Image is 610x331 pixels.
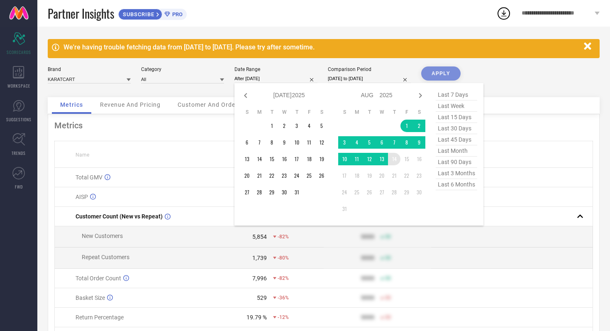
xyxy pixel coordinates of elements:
span: Customer And Orders [178,101,241,108]
td: Mon Jul 21 2025 [253,169,266,182]
td: Sun Jul 06 2025 [241,136,253,149]
span: SCORECARDS [7,49,31,55]
div: 9999 [361,314,374,321]
td: Wed Aug 06 2025 [376,136,388,149]
th: Wednesday [376,109,388,115]
span: 50 [385,234,391,240]
td: Thu Jul 31 2025 [290,186,303,199]
td: Sun Jul 20 2025 [241,169,253,182]
input: Select date range [234,74,317,83]
div: 9999 [361,255,374,261]
span: 50 [385,314,391,320]
div: 7,996 [252,275,267,282]
td: Wed Aug 20 2025 [376,169,388,182]
span: 50 [385,255,391,261]
td: Fri Aug 15 2025 [400,153,413,165]
a: SUBSCRIBEPRO [118,7,187,20]
div: Open download list [496,6,511,21]
td: Fri Aug 29 2025 [400,186,413,199]
div: We're having trouble fetching data from [DATE] to [DATE]. Please try after sometime. [63,43,580,51]
td: Fri Aug 01 2025 [400,120,413,132]
span: Revenue And Pricing [100,101,161,108]
th: Monday [351,109,363,115]
td: Tue Jul 15 2025 [266,153,278,165]
td: Sat Aug 23 2025 [413,169,425,182]
span: Repeat Customers [82,254,129,260]
td: Thu Jul 24 2025 [290,169,303,182]
span: Name [76,152,89,158]
div: 9999 [361,275,374,282]
span: last 90 days [436,157,477,168]
span: last 45 days [436,134,477,145]
td: Tue Jul 01 2025 [266,120,278,132]
span: Metrics [60,101,83,108]
div: 1,739 [252,255,267,261]
div: Previous month [241,91,251,101]
td: Wed Aug 27 2025 [376,186,388,199]
th: Wednesday [278,109,290,115]
div: Comparison Period [328,66,411,72]
th: Sunday [338,109,351,115]
td: Fri Aug 08 2025 [400,136,413,149]
div: 529 [257,294,267,301]
span: -36% [278,295,289,301]
td: Mon Jul 14 2025 [253,153,266,165]
div: Date Range [234,66,317,72]
div: Metrics [54,120,593,130]
td: Sat Aug 30 2025 [413,186,425,199]
th: Monday [253,109,266,115]
div: 9999 [361,233,374,240]
td: Mon Aug 11 2025 [351,153,363,165]
td: Thu Aug 21 2025 [388,169,400,182]
input: Select comparison period [328,74,411,83]
td: Mon Jul 28 2025 [253,186,266,199]
span: New Customers [82,233,123,239]
th: Friday [400,109,413,115]
span: PRO [170,11,183,17]
td: Sun Aug 10 2025 [338,153,351,165]
td: Tue Jul 22 2025 [266,169,278,182]
span: last 30 days [436,123,477,134]
span: Return Percentage [76,314,124,321]
span: -82% [278,234,289,240]
span: SUBSCRIBE [119,11,156,17]
span: Total Order Count [76,275,121,282]
span: 50 [385,275,391,281]
td: Tue Aug 19 2025 [363,169,376,182]
span: FWD [15,184,23,190]
td: Sat Jul 26 2025 [315,169,328,182]
td: Tue Jul 08 2025 [266,136,278,149]
span: last month [436,145,477,157]
td: Fri Jul 11 2025 [303,136,315,149]
th: Friday [303,109,315,115]
span: last 7 days [436,89,477,101]
th: Tuesday [363,109,376,115]
td: Tue Aug 12 2025 [363,153,376,165]
td: Sun Aug 24 2025 [338,186,351,199]
th: Thursday [388,109,400,115]
td: Sun Aug 31 2025 [338,203,351,215]
div: 9999 [361,294,374,301]
td: Wed Jul 23 2025 [278,169,290,182]
span: Basket Size [76,294,105,301]
td: Wed Jul 09 2025 [278,136,290,149]
td: Thu Aug 07 2025 [388,136,400,149]
td: Sun Aug 17 2025 [338,169,351,182]
span: -80% [278,255,289,261]
td: Tue Aug 26 2025 [363,186,376,199]
td: Thu Aug 14 2025 [388,153,400,165]
th: Sunday [241,109,253,115]
td: Sat Jul 05 2025 [315,120,328,132]
td: Tue Jul 29 2025 [266,186,278,199]
span: WORKSPACE [7,83,30,89]
span: SUGGESTIONS [6,116,32,123]
span: Partner Insights [48,5,114,22]
span: -12% [278,314,289,320]
th: Tuesday [266,109,278,115]
td: Sat Jul 19 2025 [315,153,328,165]
td: Wed Aug 13 2025 [376,153,388,165]
th: Thursday [290,109,303,115]
td: Mon Aug 25 2025 [351,186,363,199]
td: Thu Aug 28 2025 [388,186,400,199]
span: last 15 days [436,112,477,123]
